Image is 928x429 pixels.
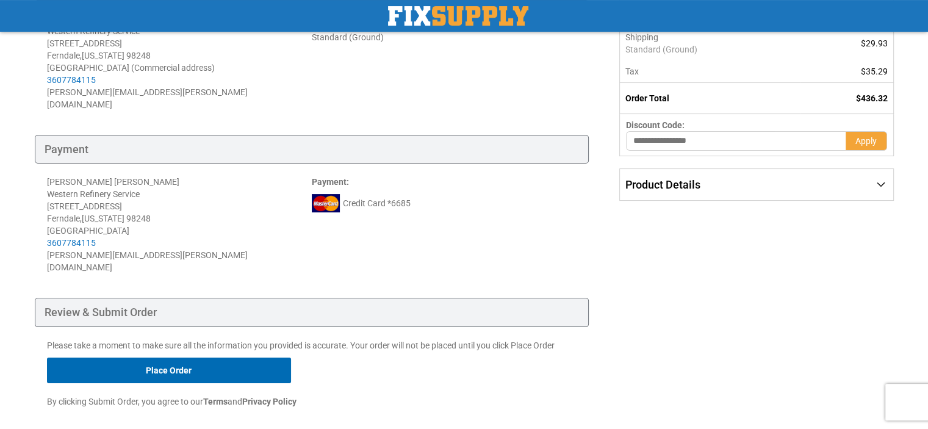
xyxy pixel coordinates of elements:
[47,13,312,110] address: [PERSON_NAME] [PERSON_NAME] Western Refinery Service [STREET_ADDRESS] Ferndale , 98248 [GEOGRAPHI...
[312,177,347,187] span: Payment
[625,32,658,42] span: Shipping
[625,93,669,103] strong: Order Total
[82,51,124,60] span: [US_STATE]
[203,397,228,406] strong: Terms
[846,131,887,151] button: Apply
[35,135,589,164] div: Payment
[47,250,248,272] span: [PERSON_NAME][EMAIL_ADDRESS][PERSON_NAME][DOMAIN_NAME]
[856,93,888,103] span: $436.32
[47,358,291,383] button: Place Order
[625,43,793,56] span: Standard (Ground)
[388,6,528,26] a: store logo
[242,397,297,406] strong: Privacy Policy
[312,177,349,187] strong: :
[82,214,124,223] span: [US_STATE]
[388,6,528,26] img: Fix Industrial Supply
[35,298,589,327] div: Review & Submit Order
[312,31,577,43] div: Standard (Ground)
[626,120,685,130] span: Discount Code:
[855,136,877,146] span: Apply
[312,194,577,212] div: Credit Card *6685
[625,178,700,191] span: Product Details
[47,238,96,248] a: 3607784115
[47,176,312,249] div: [PERSON_NAME] [PERSON_NAME] Western Refinery Service [STREET_ADDRESS] Ferndale , 98248 [GEOGRAPHI...
[47,339,577,351] p: Please take a moment to make sure all the information you provided is accurate. Your order will n...
[47,75,96,85] a: 3607784115
[312,194,340,212] img: mc.png
[861,38,888,48] span: $29.93
[620,60,800,83] th: Tax
[47,87,248,109] span: [PERSON_NAME][EMAIL_ADDRESS][PERSON_NAME][DOMAIN_NAME]
[861,67,888,76] span: $35.29
[47,395,577,408] p: By clicking Submit Order, you agree to our and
